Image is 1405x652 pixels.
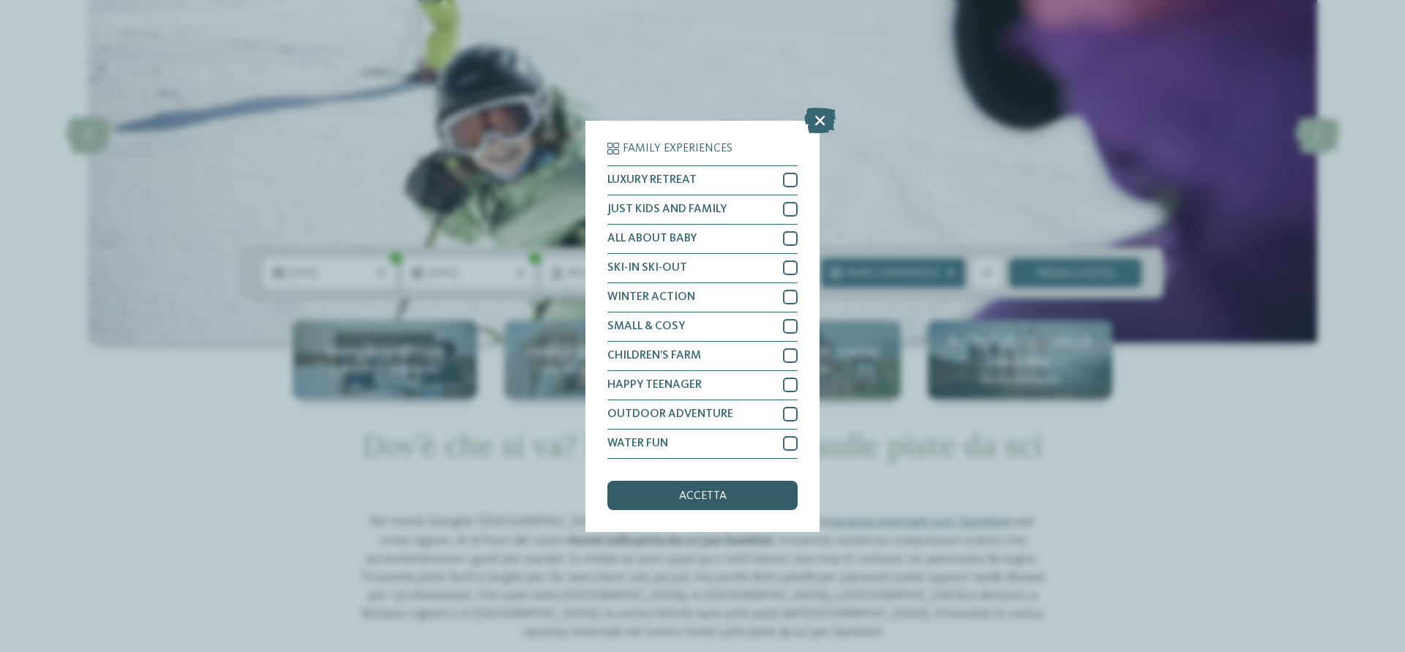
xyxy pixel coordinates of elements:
span: OUTDOOR ADVENTURE [607,408,733,420]
span: LUXURY RETREAT [607,174,697,186]
span: WINTER ACTION [607,291,695,303]
span: accetta [679,490,727,502]
span: SMALL & COSY [607,321,685,332]
span: HAPPY TEENAGER [607,379,702,391]
span: ALL ABOUT BABY [607,233,697,244]
span: SKI-IN SKI-OUT [607,262,687,274]
span: JUST KIDS AND FAMILY [607,203,727,215]
span: CHILDREN’S FARM [607,350,701,361]
span: WATER FUN [607,438,668,449]
span: Family Experiences [623,143,733,154]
